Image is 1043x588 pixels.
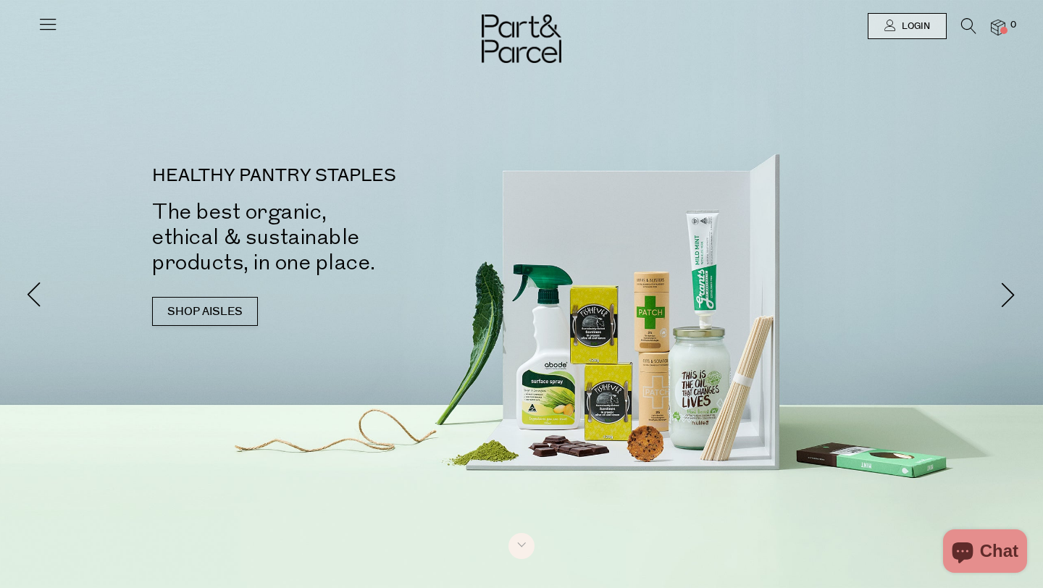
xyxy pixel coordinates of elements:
img: Part&Parcel [482,14,561,63]
span: 0 [1007,19,1020,32]
p: HEALTHY PANTRY STAPLES [152,167,543,185]
a: 0 [991,20,1005,35]
h2: The best organic, ethical & sustainable products, in one place. [152,199,543,275]
span: Login [898,20,930,33]
a: Login [868,13,947,39]
a: SHOP AISLES [152,297,258,326]
inbox-online-store-chat: Shopify online store chat [939,529,1031,576]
